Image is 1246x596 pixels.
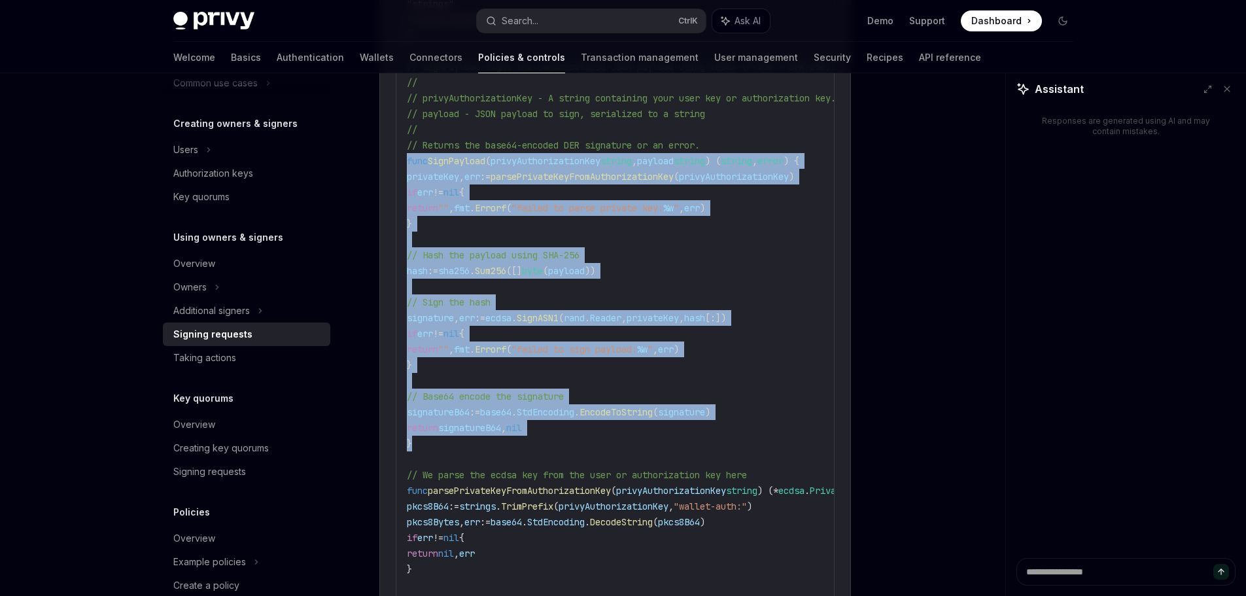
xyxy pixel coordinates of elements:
[163,436,330,460] a: Creating key quorums
[173,303,250,319] div: Additional signers
[632,155,637,167] span: ,
[417,532,433,544] span: err
[407,516,459,528] span: pkcs8Bytes
[480,516,491,528] span: :=
[459,516,464,528] span: ,
[459,171,464,183] span: ,
[585,516,590,528] span: .
[752,155,757,167] span: ,
[407,359,412,371] span: }
[543,265,548,277] span: (
[449,343,454,355] span: ,
[553,500,559,512] span: (
[705,406,710,418] span: )
[454,202,470,214] span: fmt
[485,312,511,324] span: ecdsa
[735,14,761,27] span: Ask AI
[407,500,449,512] span: pkcs8B64
[747,500,752,512] span: )
[231,42,261,73] a: Basics
[409,42,462,73] a: Connectors
[459,186,464,198] span: {
[470,406,480,418] span: :=
[443,186,459,198] span: nil
[459,532,464,544] span: {
[714,42,798,73] a: User management
[1035,81,1084,97] span: Assistant
[407,548,438,559] span: return
[581,42,699,73] a: Transaction management
[407,532,417,544] span: if
[810,485,862,497] span: PrivateKey
[506,265,522,277] span: ([]
[511,202,663,214] span: "failed to parse private key:
[684,312,705,324] span: hash
[163,185,330,209] a: Key quorums
[674,500,747,512] span: "wallet-auth:"
[478,42,565,73] a: Policies & controls
[449,500,459,512] span: :=
[407,139,700,151] span: // Returns the base64-encoded DER signature or an error.
[705,312,726,324] span: [:])
[496,500,501,512] span: .
[477,9,706,33] button: Search...CtrlK
[173,326,252,342] div: Signing requests
[433,328,443,340] span: !=
[621,312,627,324] span: ,
[173,189,230,205] div: Key quorums
[700,202,705,214] span: )
[407,406,470,418] span: signatureB64
[173,554,246,570] div: Example policies
[784,155,799,167] span: ) {
[428,265,438,277] span: :=
[971,14,1022,27] span: Dashboard
[407,77,417,88] span: //
[585,312,590,324] span: .
[454,548,459,559] span: ,
[449,202,454,214] span: ,
[616,485,726,497] span: privyAuthorizationKey
[674,343,679,355] span: )
[485,155,491,167] span: (
[407,218,412,230] span: }
[173,578,239,593] div: Create a policy
[407,124,417,135] span: //
[726,485,757,497] span: string
[459,548,475,559] span: err
[700,516,705,528] span: )
[548,265,585,277] span: payload
[757,485,773,497] span: ) (
[491,155,600,167] span: privyAuthorizationKey
[658,516,700,528] span: pkcs8B64
[163,252,330,275] a: Overview
[428,155,485,167] span: SignPayload
[637,343,648,355] span: %w
[163,460,330,483] a: Signing requests
[527,516,585,528] span: StdEncoding
[1052,10,1073,31] button: Toggle dark mode
[173,230,283,245] h5: Using owners & signers
[407,391,564,402] span: // Base64 encode the signature
[407,563,412,575] span: }
[407,92,836,104] span: // privyAuthorizationKey - A string containing your user key or authorization key.
[506,202,511,214] span: (
[438,343,449,355] span: ""
[173,350,236,366] div: Taking actions
[480,406,511,418] span: base64
[475,343,506,355] span: Errorf
[173,391,234,406] h5: Key quorums
[464,516,480,528] span: err
[454,312,459,324] span: ,
[909,14,945,27] a: Support
[173,142,198,158] div: Users
[1037,116,1215,137] div: Responses are generated using AI and may contain mistakes.
[277,42,344,73] a: Authentication
[491,516,522,528] span: base64
[173,440,269,456] div: Creating key quorums
[559,312,564,324] span: (
[407,171,459,183] span: privateKey
[407,249,580,261] span: // Hash the payload using SHA-256
[867,42,903,73] a: Recipes
[517,406,574,418] span: StdEncoding
[438,265,470,277] span: sha256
